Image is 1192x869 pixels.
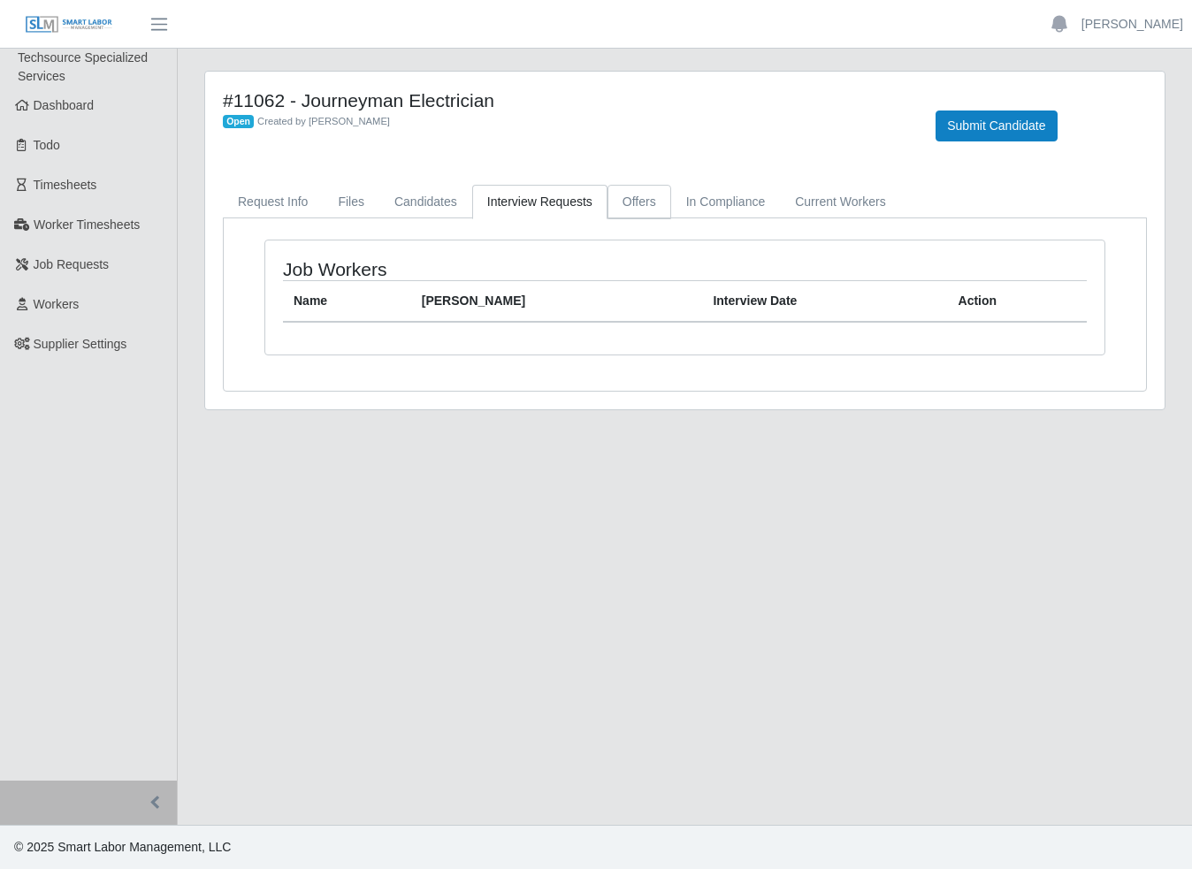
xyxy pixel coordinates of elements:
[14,840,231,854] span: © 2025 Smart Labor Management, LLC
[702,281,947,323] th: Interview Date
[948,281,1087,323] th: Action
[34,98,95,112] span: Dashboard
[411,281,703,323] th: [PERSON_NAME]
[1081,15,1183,34] a: [PERSON_NAME]
[257,116,390,126] span: Created by [PERSON_NAME]
[379,185,472,219] a: Candidates
[472,185,607,219] a: Interview Requests
[283,258,602,280] h4: Job Workers
[223,89,909,111] h4: #11062 - Journeyman Electrician
[607,185,671,219] a: Offers
[18,50,148,83] span: Techsource Specialized Services
[780,185,900,219] a: Current Workers
[223,115,254,129] span: Open
[34,138,60,152] span: Todo
[34,297,80,311] span: Workers
[223,185,323,219] a: Request Info
[671,185,781,219] a: In Compliance
[34,217,140,232] span: Worker Timesheets
[34,257,110,271] span: Job Requests
[34,337,127,351] span: Supplier Settings
[283,281,411,323] th: Name
[936,111,1057,141] button: Submit Candidate
[323,185,379,219] a: Files
[25,15,113,34] img: SLM Logo
[34,178,97,192] span: Timesheets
